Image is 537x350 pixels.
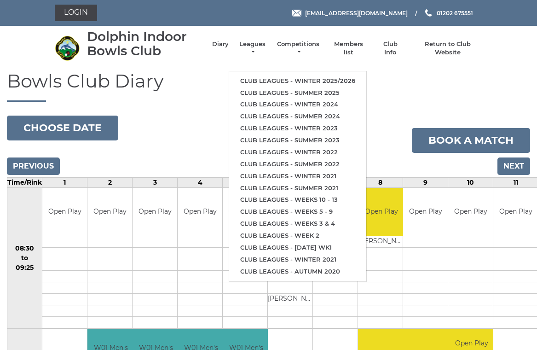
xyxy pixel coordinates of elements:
[413,40,482,57] a: Return to Club Website
[212,40,229,48] a: Diary
[358,188,404,236] td: Open Play
[229,99,366,111] a: Club leagues - Winter 2024
[229,170,366,182] a: Club leagues - Winter 2021
[229,218,366,230] a: Club leagues - Weeks 3 & 4
[55,35,80,61] img: Dolphin Indoor Bowls Club
[292,9,408,17] a: Email [EMAIL_ADDRESS][DOMAIN_NAME]
[87,29,203,58] div: Dolphin Indoor Bowls Club
[305,9,408,16] span: [EMAIL_ADDRESS][DOMAIN_NAME]
[55,5,97,21] a: Login
[229,230,366,242] a: Club leagues - Week 2
[403,177,448,187] td: 9
[229,242,366,254] a: Club leagues - [DATE] wk1
[229,206,366,218] a: Club leagues - Weeks 5 - 9
[42,188,87,236] td: Open Play
[424,9,473,17] a: Phone us 01202 675551
[229,158,366,170] a: Club leagues - Summer 2022
[229,71,367,282] ul: Leagues
[87,177,133,187] td: 2
[229,134,366,146] a: Club leagues - Summer 2023
[7,71,530,102] h1: Bowls Club Diary
[133,177,178,187] td: 3
[7,157,60,175] input: Previous
[7,116,118,140] button: Choose date
[358,177,403,187] td: 8
[292,10,301,17] img: Email
[377,40,404,57] a: Club Info
[448,188,493,236] td: Open Play
[133,188,177,236] td: Open Play
[229,146,366,158] a: Club leagues - Winter 2022
[223,177,268,187] td: 5
[87,188,132,236] td: Open Play
[229,194,366,206] a: Club leagues - Weeks 10 - 13
[229,182,366,194] a: Club leagues - Summer 2021
[229,266,366,278] a: Club leagues - Autumn 2020
[329,40,368,57] a: Members list
[7,187,42,329] td: 08:30 to 09:25
[229,122,366,134] a: Club leagues - Winter 2023
[7,177,42,187] td: Time/Rink
[268,294,314,305] td: [PERSON_NAME]
[229,75,366,87] a: Club leagues - Winter 2025/2026
[358,236,404,248] td: [PERSON_NAME]
[229,87,366,99] a: Club leagues - Summer 2025
[178,188,222,236] td: Open Play
[425,9,432,17] img: Phone us
[178,177,223,187] td: 4
[403,188,448,236] td: Open Play
[42,177,87,187] td: 1
[276,40,320,57] a: Competitions
[229,111,366,122] a: Club leagues - Summer 2024
[223,188,267,236] td: Open Play
[412,128,530,153] a: Book a match
[497,157,530,175] input: Next
[437,9,473,16] span: 01202 675551
[238,40,267,57] a: Leagues
[448,177,493,187] td: 10
[229,254,366,266] a: Club leagues - Winter 2021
